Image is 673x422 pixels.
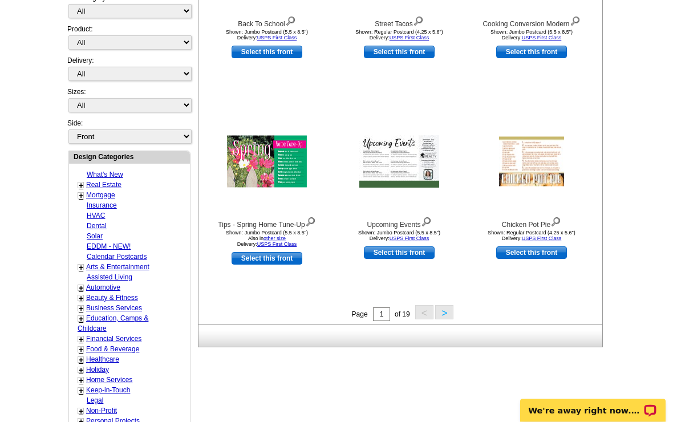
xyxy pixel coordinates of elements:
a: use this design [496,247,567,259]
a: USPS First Class [522,35,562,41]
button: < [415,306,433,320]
span: Page [352,311,368,319]
span: of 19 [395,311,410,319]
a: Insurance [87,202,117,210]
a: use this design [364,247,435,259]
button: > [435,306,453,320]
a: + [79,387,83,396]
a: Beauty & Fitness [86,294,138,302]
a: Holiday [86,366,109,374]
a: + [79,305,83,314]
img: Upcoming Events [359,136,439,188]
div: Back To School [204,14,330,30]
a: use this design [496,46,567,59]
a: USPS First Class [390,35,429,41]
a: use this design [232,253,302,265]
a: USPS First Class [257,242,297,247]
a: + [79,284,83,293]
img: view design details [285,14,296,27]
a: What's New [87,171,123,179]
a: + [79,376,83,386]
a: Business Services [86,305,142,313]
div: Upcoming Events [336,215,462,230]
a: Arts & Entertainment [86,263,149,271]
a: Dental [87,222,107,230]
a: Automotive [86,284,120,292]
a: + [79,192,83,201]
img: Chicken Pot Pie [499,137,564,187]
div: Shown: Regular Postcard (4.25 x 5.6") Delivery: [336,30,462,41]
a: Calendar Postcards [87,253,147,261]
a: + [79,181,83,190]
a: Legal [87,397,103,405]
a: + [79,315,83,324]
a: + [79,407,83,416]
div: Shown: Jumbo Postcard (5.5 x 8.5") Delivery: [469,30,594,41]
img: view design details [570,14,581,27]
a: + [79,335,83,344]
a: + [79,346,83,355]
div: Tips - Spring Home Tune-Up [204,215,330,230]
a: use this design [232,46,302,59]
div: Shown: Jumbo Postcard (5.5 x 8.5") Delivery: [336,230,462,242]
img: view design details [550,215,561,228]
a: Mortgage [86,192,115,200]
a: EDDM - NEW! [87,243,131,251]
div: Product: [67,25,190,56]
div: Design Categories [69,152,190,163]
a: + [79,294,83,303]
a: USPS First Class [522,236,562,242]
span: Also in [248,236,286,242]
a: Education, Camps & Childcare [78,315,148,333]
a: + [79,356,83,365]
a: use this design [364,46,435,59]
img: view design details [421,215,432,228]
a: + [79,263,83,273]
img: view design details [413,14,424,27]
a: Assisted Living [87,274,132,282]
a: Solar [87,233,103,241]
a: Non-Profit [86,407,117,415]
div: Shown: Regular Postcard (4.25 x 5.6") Delivery: [469,230,594,242]
div: Sizes: [67,87,190,119]
img: Tips - Spring Home Tune-Up [227,136,307,188]
div: Side: [67,119,190,145]
div: Delivery: [67,56,190,87]
a: USPS First Class [257,35,297,41]
iframe: LiveChat chat widget [513,386,673,422]
a: HVAC [87,212,105,220]
a: USPS First Class [390,236,429,242]
a: Home Services [86,376,132,384]
a: Real Estate [86,181,121,189]
div: Chicken Pot Pie [469,215,594,230]
a: Healthcare [86,356,119,364]
a: + [79,366,83,375]
div: Street Tacos [336,14,462,30]
div: Shown: Jumbo Postcard (5.5 x 8.5") Delivery: [204,30,330,41]
img: view design details [305,215,316,228]
div: Shown: Jumbo Postcard (5.5 x 8.5") Delivery: [204,230,330,247]
a: Financial Services [86,335,141,343]
a: Food & Beverage [86,346,139,354]
div: Cooking Conversion Modern [469,14,594,30]
a: other size [263,236,286,242]
a: Keep-in-Touch [86,387,130,395]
